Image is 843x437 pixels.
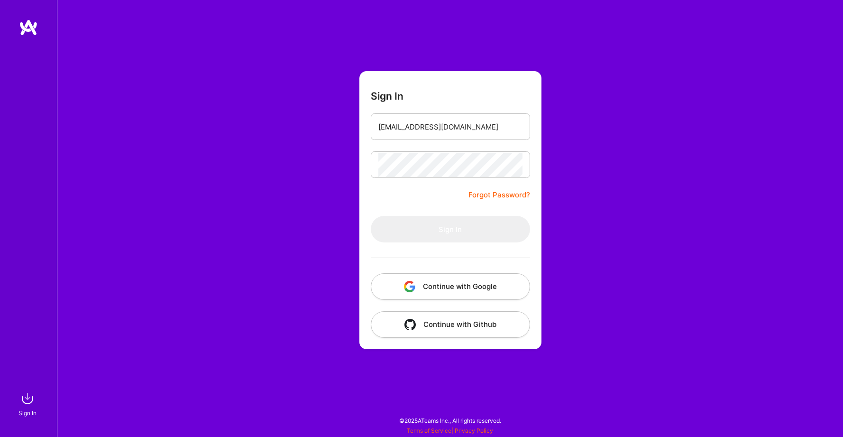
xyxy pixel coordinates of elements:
[455,427,493,434] a: Privacy Policy
[404,281,415,292] img: icon
[18,408,37,418] div: Sign In
[371,216,530,242] button: Sign In
[378,115,522,139] input: Email...
[18,389,37,408] img: sign in
[371,273,530,300] button: Continue with Google
[371,311,530,338] button: Continue with Github
[407,427,451,434] a: Terms of Service
[468,189,530,201] a: Forgot Password?
[407,427,493,434] span: |
[371,90,403,102] h3: Sign In
[19,19,38,36] img: logo
[20,389,37,418] a: sign inSign In
[404,319,416,330] img: icon
[57,409,843,432] div: © 2025 ATeams Inc., All rights reserved.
